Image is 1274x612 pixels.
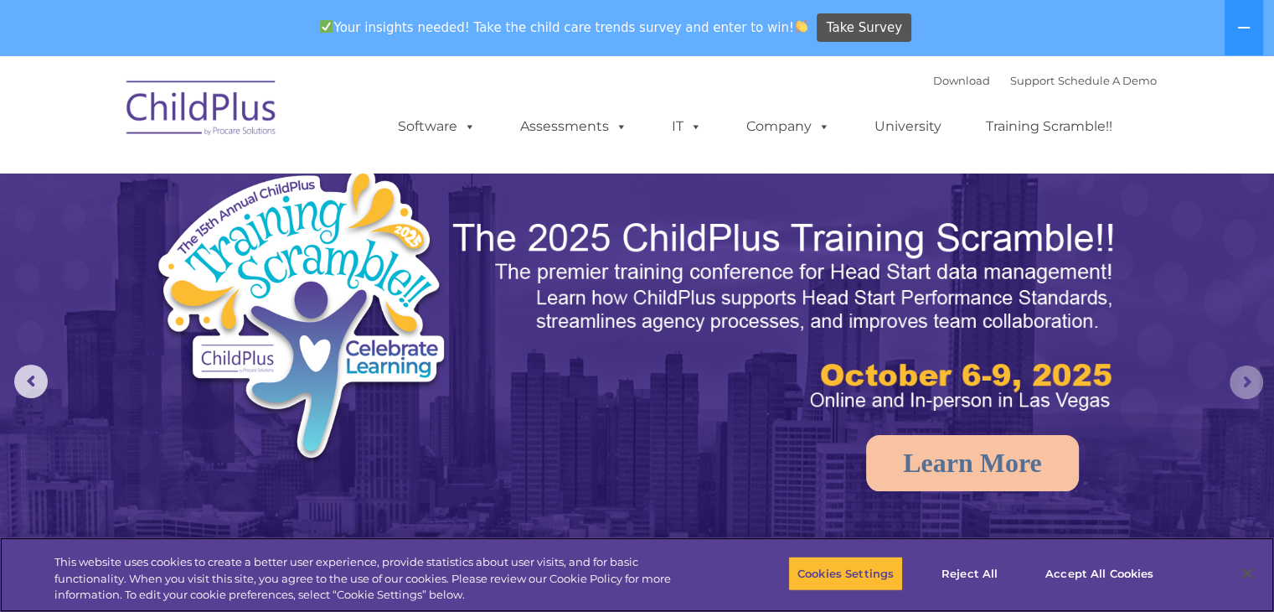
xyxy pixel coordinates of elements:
[503,110,644,143] a: Assessments
[933,74,990,87] a: Download
[54,554,701,604] div: This website uses cookies to create a better user experience, provide statistics about user visit...
[969,110,1129,143] a: Training Scramble!!
[233,111,284,123] span: Last name
[827,13,902,43] span: Take Survey
[817,13,911,43] a: Take Survey
[233,179,304,192] span: Phone number
[1058,74,1157,87] a: Schedule A Demo
[313,11,815,44] span: Your insights needed! Take the child care trends survey and enter to win!
[858,110,958,143] a: University
[1010,74,1055,87] a: Support
[917,556,1022,591] button: Reject All
[320,20,333,33] img: ✅
[655,110,719,143] a: IT
[933,74,1157,87] font: |
[788,556,903,591] button: Cookies Settings
[1036,556,1163,591] button: Accept All Cookies
[866,435,1079,491] a: Learn More
[730,110,847,143] a: Company
[381,110,493,143] a: Software
[795,20,807,33] img: 👏
[1229,555,1266,592] button: Close
[118,69,286,153] img: ChildPlus by Procare Solutions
